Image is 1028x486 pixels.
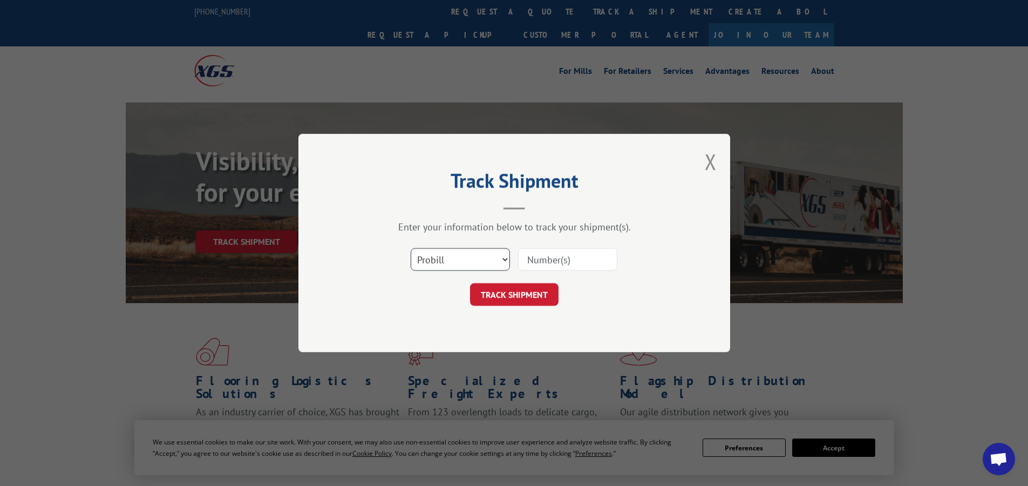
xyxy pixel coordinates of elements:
[983,443,1015,475] a: Open chat
[352,221,676,233] div: Enter your information below to track your shipment(s).
[470,283,559,306] button: TRACK SHIPMENT
[705,147,717,176] button: Close modal
[518,248,617,271] input: Number(s)
[352,173,676,194] h2: Track Shipment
